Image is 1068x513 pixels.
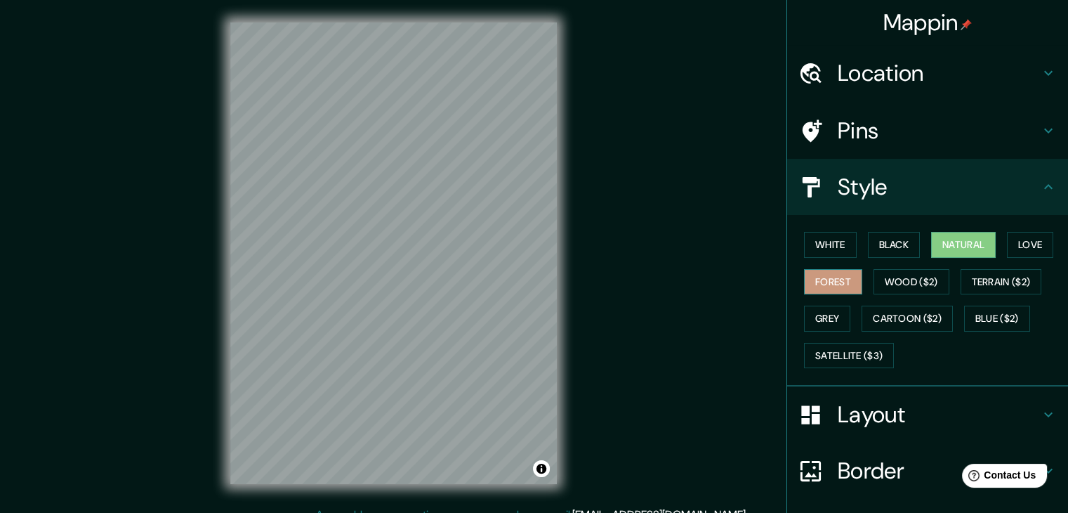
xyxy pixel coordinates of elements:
[838,401,1040,429] h4: Layout
[787,45,1068,101] div: Location
[804,232,857,258] button: White
[804,269,862,295] button: Forest
[1007,232,1053,258] button: Love
[868,232,921,258] button: Black
[943,458,1053,498] iframe: Help widget launcher
[230,22,557,484] canvas: Map
[804,306,850,332] button: Grey
[883,8,973,37] h4: Mappin
[838,117,1040,145] h4: Pins
[804,343,894,369] button: Satellite ($3)
[787,159,1068,215] div: Style
[787,387,1068,443] div: Layout
[838,457,1040,485] h4: Border
[873,269,949,295] button: Wood ($2)
[787,103,1068,159] div: Pins
[787,443,1068,499] div: Border
[961,19,972,30] img: pin-icon.png
[838,173,1040,201] h4: Style
[931,232,996,258] button: Natural
[964,306,1030,332] button: Blue ($2)
[961,269,1042,295] button: Terrain ($2)
[533,460,550,477] button: Toggle attribution
[838,59,1040,87] h4: Location
[862,306,953,332] button: Cartoon ($2)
